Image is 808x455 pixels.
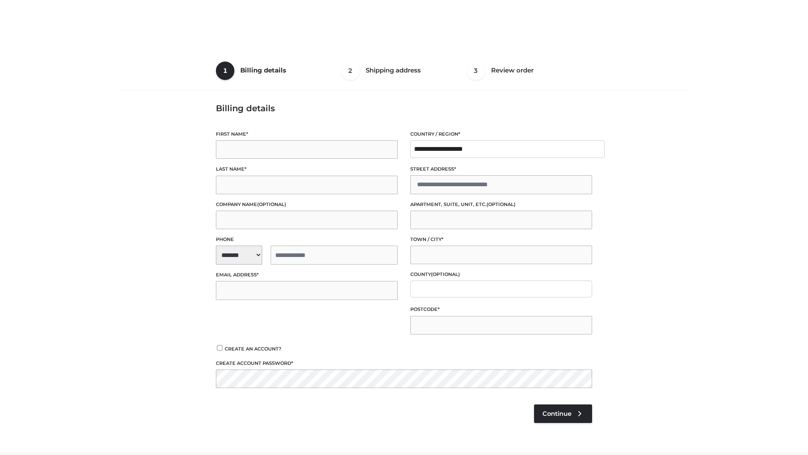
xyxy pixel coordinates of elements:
span: 2 [341,62,360,80]
label: Create account password [216,359,592,367]
label: Street address [410,165,592,173]
span: Continue [542,410,571,418]
label: First name [216,130,398,138]
span: (optional) [431,271,460,277]
label: Town / City [410,236,592,244]
label: Apartment, suite, unit, etc. [410,201,592,209]
span: 1 [216,62,234,80]
span: Shipping address [366,66,421,74]
span: (optional) [486,201,516,207]
label: County [410,270,592,278]
h3: Billing details [216,103,592,113]
label: Phone [216,236,398,244]
span: Review order [491,66,534,74]
label: Country / Region [410,130,592,138]
label: Email address [216,271,398,279]
span: (optional) [257,201,286,207]
label: Last name [216,165,398,173]
span: 3 [467,62,485,80]
label: Postcode [410,305,592,313]
input: Create an account? [216,345,223,351]
span: Create an account? [225,346,282,352]
a: Continue [534,404,592,423]
label: Company name [216,201,398,209]
span: Billing details [240,66,286,74]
